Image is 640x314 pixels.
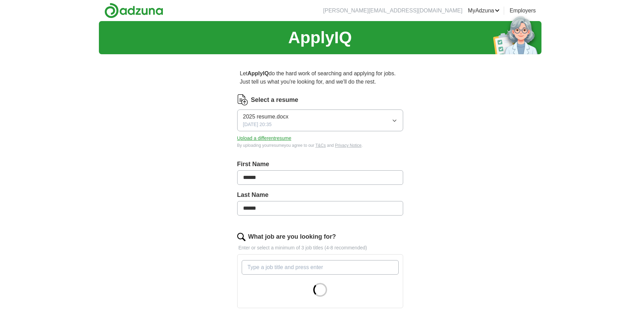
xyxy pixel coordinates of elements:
[248,232,336,241] label: What job are you looking for?
[237,135,291,142] button: Upload a differentresume
[251,95,298,105] label: Select a resume
[242,260,399,275] input: Type a job title and press enter
[243,121,272,128] span: [DATE] 20:35
[104,3,163,18] img: Adzuna logo
[237,94,248,105] img: CV Icon
[335,143,362,148] a: Privacy Notice
[237,142,403,149] div: By uploading your resume you agree to our and .
[323,7,463,15] li: [PERSON_NAME][EMAIL_ADDRESS][DOMAIN_NAME]
[510,7,536,15] a: Employers
[288,25,352,50] h1: ApplyIQ
[248,70,269,76] strong: ApplyIQ
[243,113,289,121] span: 2025 resume.docx
[237,160,403,169] label: First Name
[237,233,245,241] img: search.png
[237,110,403,131] button: 2025 resume.docx[DATE] 20:35
[237,244,403,251] p: Enter or select a minimum of 3 job titles (4-8 recommended)
[315,143,326,148] a: T&Cs
[237,67,403,89] p: Let do the hard work of searching and applying for jobs. Just tell us what you're looking for, an...
[237,190,403,200] label: Last Name
[468,7,500,15] a: MyAdzuna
